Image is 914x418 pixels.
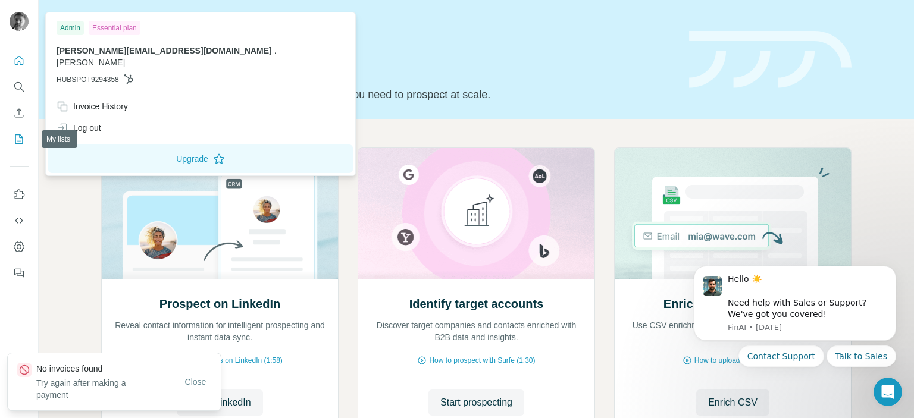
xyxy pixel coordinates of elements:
[10,76,29,98] button: Search
[36,363,170,375] p: No invoices found
[159,296,280,312] h2: Prospect on LinkedIn
[57,46,272,55] span: [PERSON_NAME][EMAIL_ADDRESS][DOMAIN_NAME]
[614,148,852,279] img: Enrich your contact lists
[874,378,902,406] iframe: Intercom live chat
[627,319,839,343] p: Use CSV enrichment to confirm you are using the best data available.
[36,377,170,401] p: Try again after making a payment
[370,319,583,343] p: Discover target companies and contacts enriched with B2B data and insights.
[89,21,140,35] div: Essential plan
[169,355,283,366] span: How Surfe works on LinkedIn (1:58)
[10,128,29,150] button: My lists
[676,252,914,412] iframe: Intercom notifications message
[10,210,29,231] button: Use Surfe API
[358,148,595,279] img: Identify target accounts
[663,296,802,312] h2: Enrich your contact lists
[101,148,339,279] img: Prospect on LinkedIn
[440,395,512,410] span: Start prospecting
[274,46,277,55] span: .
[10,102,29,124] button: Enrich CSV
[409,296,544,312] h2: Identify target accounts
[10,50,29,71] button: Quick start
[177,371,215,392] button: Close
[185,376,206,388] span: Close
[101,86,675,103] p: Pick your starting point and we’ll provide everything you need to prospect at scale.
[57,58,125,67] span: [PERSON_NAME]
[57,100,128,112] div: Invoice History
[10,236,29,257] button: Dashboard
[428,389,524,416] button: Start prospecting
[57,74,119,85] span: HUBSPOT9294358
[101,55,675,79] h1: Let’s prospect together
[10,12,29,31] img: Avatar
[10,184,29,205] button: Use Surfe on LinkedIn
[689,31,852,89] img: banner
[57,122,101,134] div: Log out
[10,262,29,284] button: Feedback
[429,355,535,366] span: How to prospect with Surfe (1:30)
[48,144,353,173] button: Upgrade
[57,21,84,35] div: Admin
[101,22,675,34] div: Quick start
[114,319,326,343] p: Reveal contact information for intelligent prospecting and instant data sync.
